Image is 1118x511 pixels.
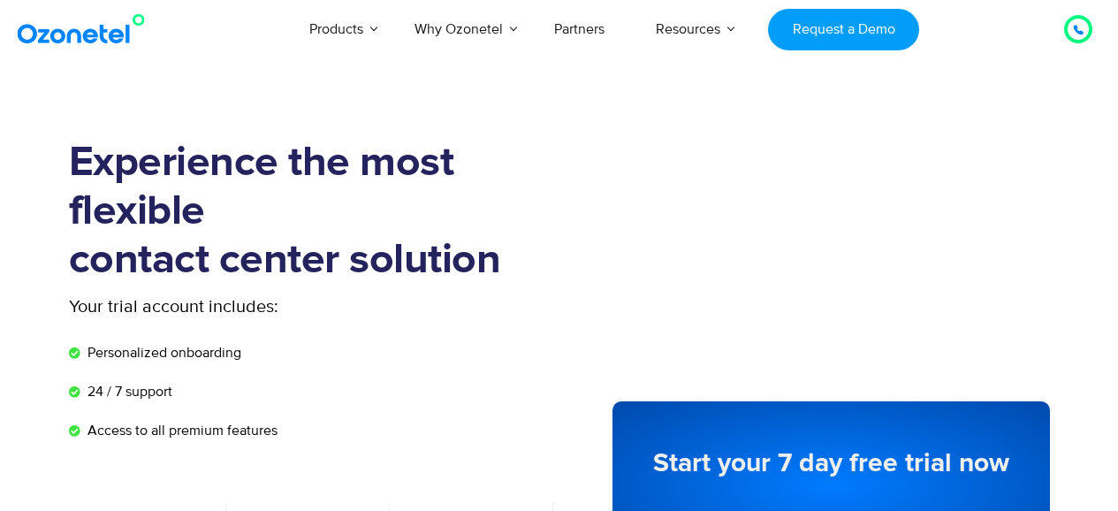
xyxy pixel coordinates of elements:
[83,342,241,363] span: Personalized onboarding
[69,294,427,320] p: Your trial account includes:
[648,450,1015,477] h5: Start your 7 day free trial now
[69,139,559,285] h1: Experience the most flexible contact center solution
[83,420,278,441] span: Access to all premium features
[768,9,919,50] a: Request a Demo
[83,381,172,402] span: 24 / 7 support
